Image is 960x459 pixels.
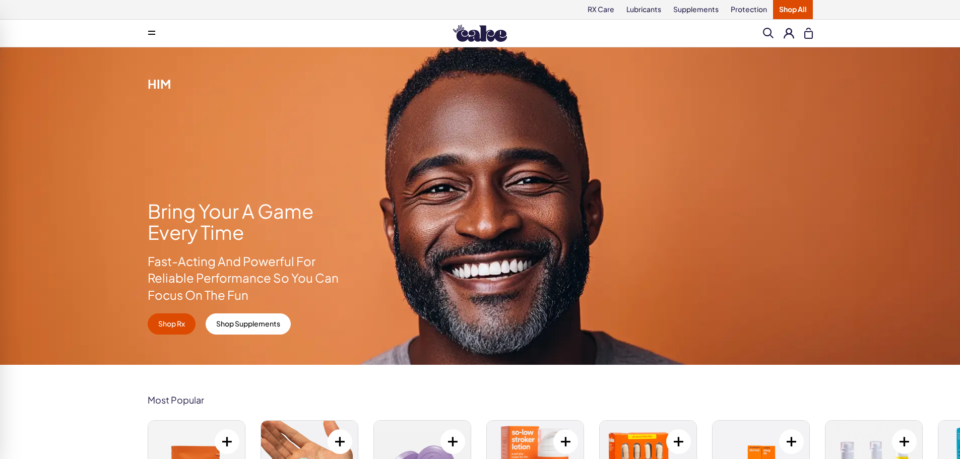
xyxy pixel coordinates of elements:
h1: Bring Your A Game Every Time [148,201,340,243]
span: Him [148,76,171,91]
a: Shop Rx [148,313,196,335]
img: Hello Cake [453,25,507,42]
p: Fast-Acting And Powerful For Reliable Performance So You Can Focus On The Fun [148,253,340,304]
a: Shop Supplements [206,313,291,335]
